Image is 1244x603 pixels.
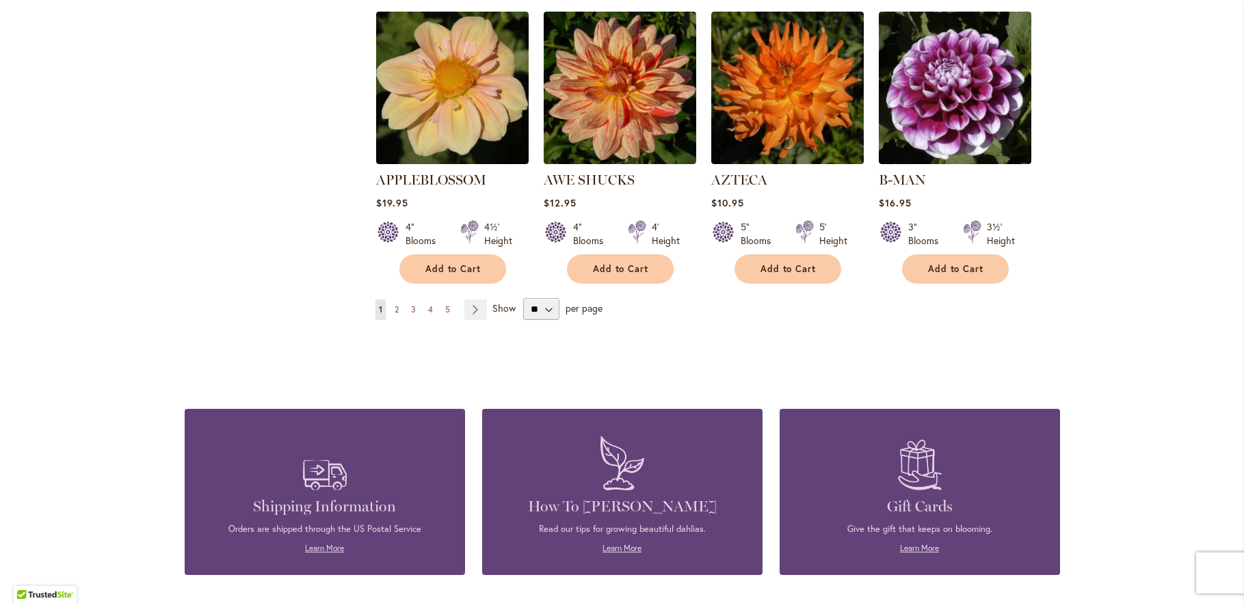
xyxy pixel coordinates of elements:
[395,304,399,314] span: 2
[544,196,577,209] span: $12.95
[900,543,939,553] a: Learn More
[406,220,444,247] div: 4" Blooms
[908,220,947,247] div: 3" Blooms
[399,254,506,284] button: Add to Cart
[879,12,1031,164] img: B-MAN
[879,196,912,209] span: $16.95
[442,299,453,320] a: 5
[735,254,841,284] button: Add to Cart
[408,299,419,320] a: 3
[379,304,382,314] span: 1
[928,263,984,275] span: Add to Cart
[573,220,611,247] div: 4" Blooms
[411,304,416,314] span: 3
[376,172,486,188] a: APPLEBLOSSOM
[492,301,516,314] span: Show
[544,154,696,167] a: AWE SHUCKS
[711,154,864,167] a: AZTECA
[376,154,529,167] a: APPLEBLOSSOM
[879,172,926,188] a: B-MAN
[425,263,481,275] span: Add to Cart
[425,299,436,320] a: 4
[902,254,1009,284] button: Add to Cart
[376,196,408,209] span: $19.95
[544,172,635,188] a: AWE SHUCKS
[10,554,49,593] iframe: Launch Accessibility Center
[593,263,649,275] span: Add to Cart
[987,220,1015,247] div: 3½' Height
[567,254,674,284] button: Add to Cart
[428,304,433,314] span: 4
[711,196,744,209] span: $10.95
[376,12,529,164] img: APPLEBLOSSOM
[484,220,512,247] div: 4½' Height
[205,523,445,535] p: Orders are shipped through the US Postal Service
[391,299,402,320] a: 2
[544,12,696,164] img: AWE SHUCKS
[741,220,779,247] div: 5" Blooms
[503,523,742,535] p: Read our tips for growing beautiful dahlias.
[305,543,344,553] a: Learn More
[566,301,603,314] span: per page
[800,497,1040,516] h4: Gift Cards
[205,497,445,516] h4: Shipping Information
[711,172,767,188] a: AZTECA
[603,543,641,553] a: Learn More
[819,220,847,247] div: 5' Height
[711,12,864,164] img: AZTECA
[652,220,680,247] div: 4' Height
[879,154,1031,167] a: B-MAN
[760,263,817,275] span: Add to Cart
[503,497,742,516] h4: How To [PERSON_NAME]
[445,304,450,314] span: 5
[800,523,1040,535] p: Give the gift that keeps on blooming.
